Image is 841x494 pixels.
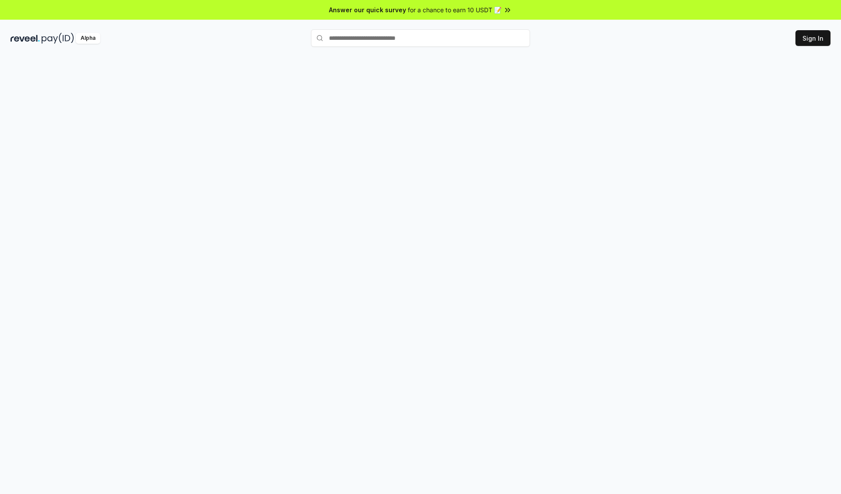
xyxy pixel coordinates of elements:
span: for a chance to earn 10 USDT 📝 [408,5,502,14]
div: Alpha [76,33,100,44]
button: Sign In [795,30,830,46]
span: Answer our quick survey [329,5,406,14]
img: reveel_dark [11,33,40,44]
img: pay_id [42,33,74,44]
